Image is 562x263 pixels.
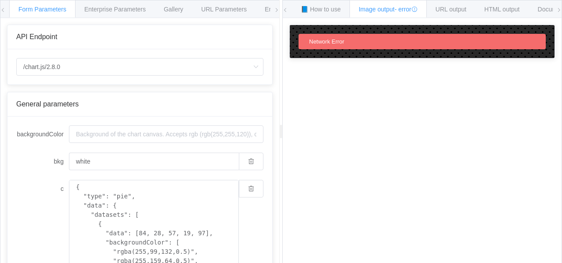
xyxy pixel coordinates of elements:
[69,125,263,143] input: Background of the chart canvas. Accepts rgb (rgb(255,255,120)), colors (red), and url-encoded hex...
[484,6,519,13] span: HTML output
[164,6,183,13] span: Gallery
[16,100,79,108] span: General parameters
[16,153,69,170] label: bkg
[16,180,69,197] label: c
[16,58,263,76] input: Select
[201,6,247,13] span: URL Parameters
[16,125,69,143] label: backgroundColor
[309,38,344,45] span: Network Error
[301,6,341,13] span: 📘 How to use
[16,33,57,40] span: API Endpoint
[436,6,466,13] span: URL output
[69,153,239,170] input: Background of the chart canvas. Accepts rgb (rgb(255,255,120)), colors (red), and url-encoded hex...
[18,6,66,13] span: Form Parameters
[395,6,418,13] span: - error
[84,6,146,13] span: Enterprise Parameters
[265,6,303,13] span: Environments
[359,6,418,13] span: Image output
